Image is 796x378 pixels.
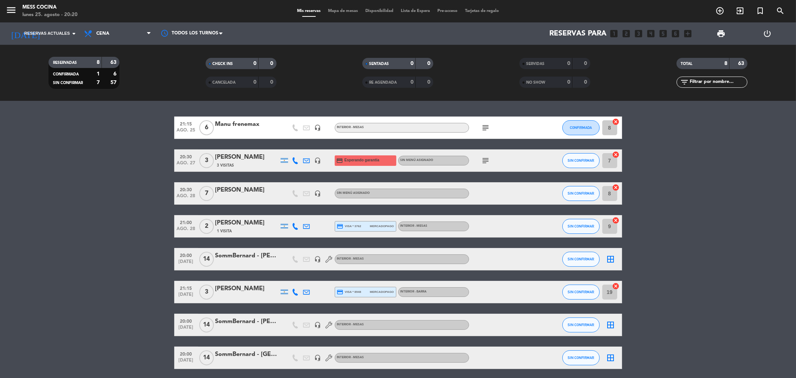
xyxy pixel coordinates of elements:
i: turned_in_not [756,6,765,15]
i: looks_two [621,29,631,38]
span: INTERIOR - MESAS [400,224,428,227]
span: 3 [199,285,214,300]
i: filter_list [680,78,689,87]
span: SIN CONFIRMAR [568,290,594,294]
span: [DATE] [177,259,196,268]
button: SIN CONFIRMAR [562,186,600,201]
i: looks_5 [658,29,668,38]
button: SIN CONFIRMAR [562,219,600,234]
strong: 57 [110,80,118,85]
div: SommBernard - [PERSON_NAME] [215,251,279,261]
span: SENTADAS [369,62,389,66]
i: border_all [606,320,615,329]
i: border_all [606,353,615,362]
span: 14 [199,350,214,365]
div: [PERSON_NAME] [215,284,279,294]
span: INTERIOR - BARRA [400,290,427,293]
span: mercadopago [370,289,394,294]
span: INTERIOR - MESAS [337,126,364,129]
span: Mapa de mesas [324,9,362,13]
span: 20:00 [177,349,196,358]
span: INTERIOR - MESAS [337,323,364,326]
strong: 7 [97,80,100,85]
span: SERVIDAS [526,62,544,66]
strong: 0 [411,80,413,85]
button: SIN CONFIRMAR [562,153,600,168]
span: [DATE] [177,292,196,301]
span: CHECK INS [212,62,233,66]
div: SommBernard - [PERSON_NAME] [215,317,279,326]
i: headset_mic [315,124,321,131]
span: SIN CONFIRMAR [568,191,594,195]
strong: 0 [567,80,570,85]
span: [DATE] [177,325,196,334]
span: RE AGENDADA [369,81,397,84]
strong: 0 [270,61,275,66]
i: headset_mic [315,256,321,263]
strong: 63 [110,60,118,65]
span: SIN CONFIRMAR [568,323,594,327]
i: cancel [612,151,620,158]
strong: 0 [584,61,589,66]
span: [DATE] [177,358,196,366]
strong: 0 [567,61,570,66]
span: Pre-acceso [434,9,461,13]
span: ago. 27 [177,161,196,169]
i: arrow_drop_down [69,29,78,38]
div: [PERSON_NAME] [215,185,279,195]
span: Mis reservas [293,9,324,13]
span: 7 [199,186,214,201]
div: [PERSON_NAME] [215,218,279,228]
i: looks_one [609,29,619,38]
i: looks_4 [646,29,656,38]
span: 14 [199,252,214,267]
strong: 0 [411,61,413,66]
i: cancel [612,184,620,191]
span: ago. 28 [177,193,196,202]
span: Sin menú asignado [400,159,434,162]
span: Lista de Espera [397,9,434,13]
span: RESERVADAS [53,61,77,65]
span: 20:30 [177,152,196,161]
span: visa * 8948 [337,289,361,295]
span: 6 [199,120,214,135]
span: Esperando garantía [344,157,379,163]
span: 21:15 [177,283,196,292]
span: visa * 3762 [337,223,361,230]
span: SIN CONFIRMAR [53,81,83,85]
strong: 1 [97,71,100,77]
span: INTERIOR - MESAS [337,257,364,260]
i: [DATE] [6,25,45,42]
i: headset_mic [315,322,321,328]
button: SIN CONFIRMAR [562,350,600,365]
i: subject [481,156,490,165]
div: SommBernard - [GEOGRAPHIC_DATA][PERSON_NAME] [215,350,279,359]
span: SIN CONFIRMAR [568,257,594,261]
span: CONFIRMADA [570,126,592,130]
i: exit_to_app [736,6,745,15]
span: 20:00 [177,251,196,259]
span: print [717,29,725,38]
span: Cena [96,31,109,36]
span: ago. 28 [177,226,196,235]
strong: 0 [584,80,589,85]
span: SIN CONFIRMAR [568,356,594,360]
span: 20:00 [177,316,196,325]
i: looks_6 [671,29,680,38]
div: Mess Cocina [22,4,78,11]
div: lunes 25. agosto - 20:20 [22,11,78,19]
i: border_all [606,255,615,264]
span: Reservas para [549,29,606,38]
span: SIN CONFIRMAR [568,158,594,162]
i: add_box [683,29,693,38]
span: Reservas actuales [24,30,70,37]
i: menu [6,4,17,16]
span: Sin menú asignado [337,192,370,195]
span: NO SHOW [526,81,545,84]
i: credit_card [337,223,344,230]
strong: 0 [427,61,432,66]
button: SIN CONFIRMAR [562,285,600,300]
span: 3 [199,153,214,168]
i: headset_mic [315,354,321,361]
span: 14 [199,317,214,332]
